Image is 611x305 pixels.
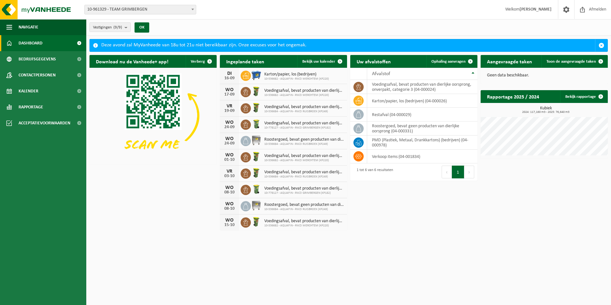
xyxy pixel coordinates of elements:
[367,108,477,121] td: restafval (04-000029)
[251,102,262,113] img: WB-0060-HPE-GN-50
[481,55,538,67] h2: Aangevraagde taken
[223,71,236,76] div: DI
[264,170,344,175] span: Voedingsafval, bevat producten van dierlijke oorsprong, onverpakt, categorie 3
[264,153,344,159] span: Voedingsafval, bevat producten van dierlijke oorsprong, onverpakt, categorie 3
[19,51,56,67] span: Bedrijfsgegevens
[264,72,329,77] span: Karton/papier, los (bedrijven)
[264,191,344,195] span: 10-778127 - AQUAFIN - RWZI GRIMBERGEN (KP182)
[367,136,477,150] td: PMD (Plastiek, Metaal, Drankkartons) (bedrijven) (04-000978)
[223,169,236,174] div: VR
[452,166,464,178] button: 1
[367,150,477,163] td: verkoop items (04-001834)
[223,109,236,113] div: 19-09
[251,168,262,178] img: WB-0060-HPE-GN-50
[191,59,205,64] span: Verberg
[484,111,608,114] span: 2024: 117,160 m3 - 2025: 76,640 m3
[264,159,344,162] span: 10-536682 - AQUAFIN - RWZI MERCHTEM (KP220)
[367,80,477,94] td: voedingsafval, bevat producten van dierlijke oorsprong, onverpakt, categorie 3 (04-000024)
[89,68,217,163] img: Download de VHEPlus App
[251,119,262,129] img: WB-0140-HPE-GN-50
[487,73,601,78] p: Geen data beschikbaar.
[264,224,344,228] span: 10-536682 - AQUAFIN - RWZI MERCHTEM (KP220)
[223,174,236,178] div: 03-10
[264,88,344,93] span: Voedingsafval, bevat producten van dierlijke oorsprong, onverpakt, categorie 3
[251,70,262,81] img: WB-0660-HPE-BE-01
[264,202,344,207] span: Roostergoed, bevat geen producten van dierlijke oorsprong
[264,207,344,211] span: 10-536684 - AQUAFIN - RWZI RUISBROEK (KP249)
[223,141,236,146] div: 24-09
[353,165,393,179] div: 1 tot 6 van 6 resultaten
[223,152,236,158] div: WO
[89,55,175,67] h2: Download nu de Vanheede+ app!
[223,185,236,190] div: WO
[186,55,216,68] button: Verberg
[223,125,236,129] div: 24-09
[520,7,552,12] strong: [PERSON_NAME]
[264,126,344,130] span: 10-778127 - AQUAFIN - RWZI GRIMBERGEN (KP182)
[223,136,236,141] div: WO
[19,67,56,83] span: Contactpersonen
[135,22,149,33] button: OK
[484,106,608,114] h3: Kubiek
[264,186,344,191] span: Voedingsafval, bevat producten van dierlijke oorsprong, onverpakt, categorie 3
[251,216,262,227] img: WB-0060-HPE-GN-50
[302,59,335,64] span: Bekijk uw kalender
[89,22,131,32] button: Vestigingen(9/9)
[464,166,474,178] button: Next
[19,19,38,35] span: Navigatie
[220,55,271,67] h2: Ingeplande taken
[264,175,344,179] span: 10-536684 - AQUAFIN - RWZI RUISBROEK (KP249)
[367,94,477,108] td: karton/papier, los (bedrijven) (04-000026)
[350,55,397,67] h2: Uw afvalstoffen
[19,115,70,131] span: Acceptatievoorwaarden
[251,184,262,195] img: WB-0140-HPE-GN-50
[264,105,344,110] span: Voedingsafval, bevat producten van dierlijke oorsprong, onverpakt, categorie 3
[264,121,344,126] span: Voedingsafval, bevat producten van dierlijke oorsprong, onverpakt, categorie 3
[297,55,346,68] a: Bekijk uw kalender
[251,86,262,97] img: WB-0060-HPE-GN-50
[560,90,607,103] a: Bekijk rapportage
[223,223,236,227] div: 15-10
[251,135,262,146] img: WB-1100-GAL-GY-01
[264,142,344,146] span: 10-536684 - AQUAFIN - RWZI RUISBROEK (KP249)
[19,99,43,115] span: Rapportage
[19,35,43,51] span: Dashboard
[481,90,545,103] h2: Rapportage 2025 / 2024
[251,200,262,211] img: WB-1100-GAL-GY-01
[85,5,196,14] span: 10-961329 - TEAM GRIMBERGEN
[546,59,596,64] span: Toon de aangevraagde taken
[223,218,236,223] div: WO
[93,23,122,32] span: Vestigingen
[223,120,236,125] div: WO
[264,93,344,97] span: 10-536682 - AQUAFIN - RWZI MERCHTEM (KP220)
[541,55,607,68] a: Toon de aangevraagde taken
[84,5,196,14] span: 10-961329 - TEAM GRIMBERGEN
[223,104,236,109] div: VR
[113,25,122,29] count: (9/9)
[223,158,236,162] div: 01-10
[426,55,477,68] a: Ophaling aanvragen
[367,121,477,136] td: roostergoed, bevat geen producten van dierlijke oorsprong (04-000331)
[264,110,344,113] span: 10-536684 - AQUAFIN - RWZI RUISBROEK (KP249)
[264,77,329,81] span: 10-536682 - AQUAFIN - RWZI MERCHTEM (KP220)
[223,87,236,92] div: WO
[264,219,344,224] span: Voedingsafval, bevat producten van dierlijke oorsprong, onverpakt, categorie 3
[372,71,390,76] span: Afvalstof
[223,207,236,211] div: 08-10
[264,137,344,142] span: Roostergoed, bevat geen producten van dierlijke oorsprong
[223,92,236,97] div: 17-09
[19,83,38,99] span: Kalender
[101,39,595,51] div: Deze avond zal MyVanheede van 18u tot 21u niet bereikbaar zijn. Onze excuses voor het ongemak.
[251,151,262,162] img: WB-0060-HPE-GN-50
[431,59,466,64] span: Ophaling aanvragen
[223,201,236,207] div: WO
[223,76,236,81] div: 16-09
[223,190,236,195] div: 08-10
[442,166,452,178] button: Previous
